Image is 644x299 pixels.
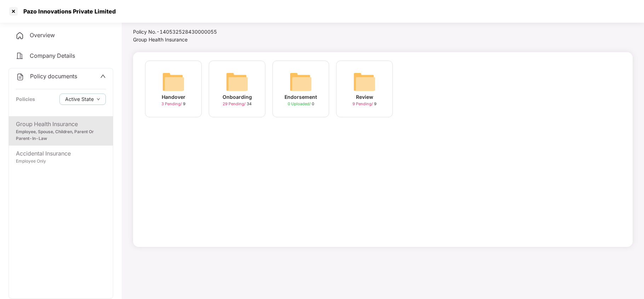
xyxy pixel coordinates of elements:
div: 0 [288,101,314,107]
span: down [97,97,100,101]
img: svg+xml;base64,PHN2ZyB4bWxucz0iaHR0cDovL3d3dy53My5vcmcvMjAwMC9zdmciIHdpZHRoPSI2NCIgaGVpZ2h0PSI2NC... [289,70,312,93]
div: Onboarding [223,93,252,101]
div: 9 [352,101,376,107]
div: Group Health Insurance [16,120,106,129]
div: Employee Only [16,158,106,165]
div: Employee, Spouse, Children, Parent Or Parent-In-Law [16,129,106,142]
div: Pazo Innovations Private Limited [19,8,116,15]
button: Active Statedown [59,94,106,105]
img: svg+xml;base64,PHN2ZyB4bWxucz0iaHR0cDovL3d3dy53My5vcmcvMjAwMC9zdmciIHdpZHRoPSIyNCIgaGVpZ2h0PSIyNC... [16,32,24,40]
div: Endorsement [284,93,317,101]
div: Policy No.- 140532528430000055 [133,28,254,36]
span: up [100,73,106,79]
span: 3 Pending / [161,101,183,106]
span: Policy documents [30,73,77,80]
img: svg+xml;base64,PHN2ZyB4bWxucz0iaHR0cDovL3d3dy53My5vcmcvMjAwMC9zdmciIHdpZHRoPSIyNCIgaGVpZ2h0PSIyNC... [16,52,24,60]
span: Company Details [30,52,75,59]
div: Accidental Insurance [16,149,106,158]
img: svg+xml;base64,PHN2ZyB4bWxucz0iaHR0cDovL3d3dy53My5vcmcvMjAwMC9zdmciIHdpZHRoPSI2NCIgaGVpZ2h0PSI2NC... [353,70,376,93]
div: Policies [16,95,35,103]
img: svg+xml;base64,PHN2ZyB4bWxucz0iaHR0cDovL3d3dy53My5vcmcvMjAwMC9zdmciIHdpZHRoPSIyNCIgaGVpZ2h0PSIyNC... [16,73,24,81]
img: svg+xml;base64,PHN2ZyB4bWxucz0iaHR0cDovL3d3dy53My5vcmcvMjAwMC9zdmciIHdpZHRoPSI2NCIgaGVpZ2h0PSI2NC... [226,70,248,93]
div: 34 [223,101,252,107]
span: Group Health Insurance [133,36,188,43]
span: Active State [65,95,94,103]
div: Review [356,93,373,101]
span: 9 Pending / [352,101,374,106]
img: svg+xml;base64,PHN2ZyB4bWxucz0iaHR0cDovL3d3dy53My5vcmcvMjAwMC9zdmciIHdpZHRoPSI2NCIgaGVpZ2h0PSI2NC... [162,70,185,93]
div: 9 [161,101,185,107]
span: Overview [30,32,55,39]
div: Handover [162,93,185,101]
span: 29 Pending / [223,101,247,106]
span: 0 Uploaded / [288,101,312,106]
